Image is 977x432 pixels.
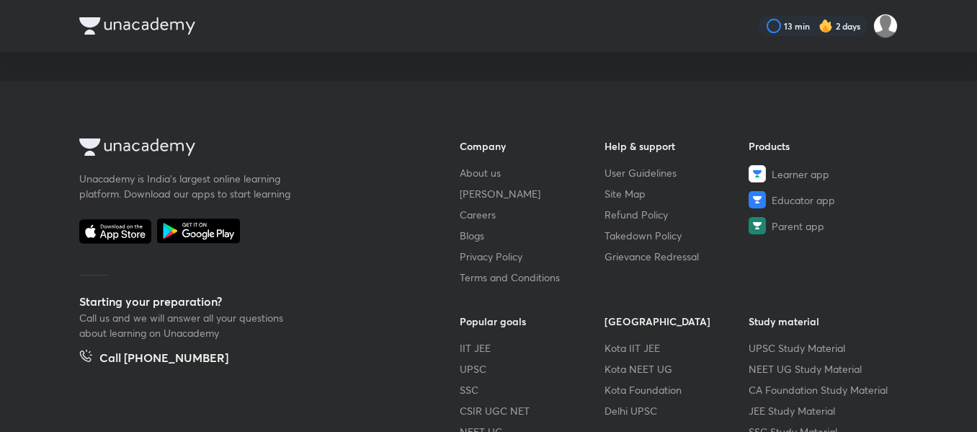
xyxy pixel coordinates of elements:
[460,314,605,329] h6: Popular goals
[460,270,605,285] a: Terms and Conditions
[460,249,605,264] a: Privacy Policy
[772,219,824,234] span: Parent app
[79,17,195,35] img: Company Logo
[460,138,605,154] h6: Company
[749,361,893,376] a: NEET UG Study Material
[749,191,766,208] img: Educator app
[605,186,749,201] a: Site Map
[772,193,835,208] span: Educator app
[79,293,414,310] h5: Starting your preparation?
[79,138,414,159] a: Company Logo
[79,349,228,369] a: Call [PHONE_NUMBER]
[460,186,605,201] a: [PERSON_NAME]
[79,310,295,340] p: Call us and we will answer all your questions about learning on Unacademy
[460,340,605,356] a: IIT JEE
[99,349,228,369] h5: Call [PHONE_NUMBER]
[818,19,833,33] img: streak
[605,249,749,264] a: Grievance Redressal
[79,171,295,201] p: Unacademy is India’s largest online learning platform. Download our apps to start learning
[460,165,605,180] a: About us
[605,165,749,180] a: User Guidelines
[460,361,605,376] a: UPSC
[772,167,829,182] span: Learner app
[749,314,893,329] h6: Study material
[605,340,749,356] a: Kota IIT JEE
[749,191,893,208] a: Educator app
[460,207,605,222] a: Careers
[873,14,898,38] img: Gayatri L
[749,403,893,418] a: JEE Study Material
[460,228,605,243] a: Blogs
[749,382,893,397] a: CA Foundation Study Material
[605,382,749,397] a: Kota Foundation
[605,138,749,154] h6: Help & support
[749,138,893,154] h6: Products
[605,228,749,243] a: Takedown Policy
[749,217,893,234] a: Parent app
[605,361,749,376] a: Kota NEET UG
[749,217,766,234] img: Parent app
[460,382,605,397] a: SSC
[605,207,749,222] a: Refund Policy
[749,165,893,182] a: Learner app
[749,165,766,182] img: Learner app
[605,403,749,418] a: Delhi UPSC
[460,207,496,222] span: Careers
[605,314,749,329] h6: [GEOGRAPHIC_DATA]
[460,403,605,418] a: CSIR UGC NET
[749,340,893,356] a: UPSC Study Material
[79,138,195,156] img: Company Logo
